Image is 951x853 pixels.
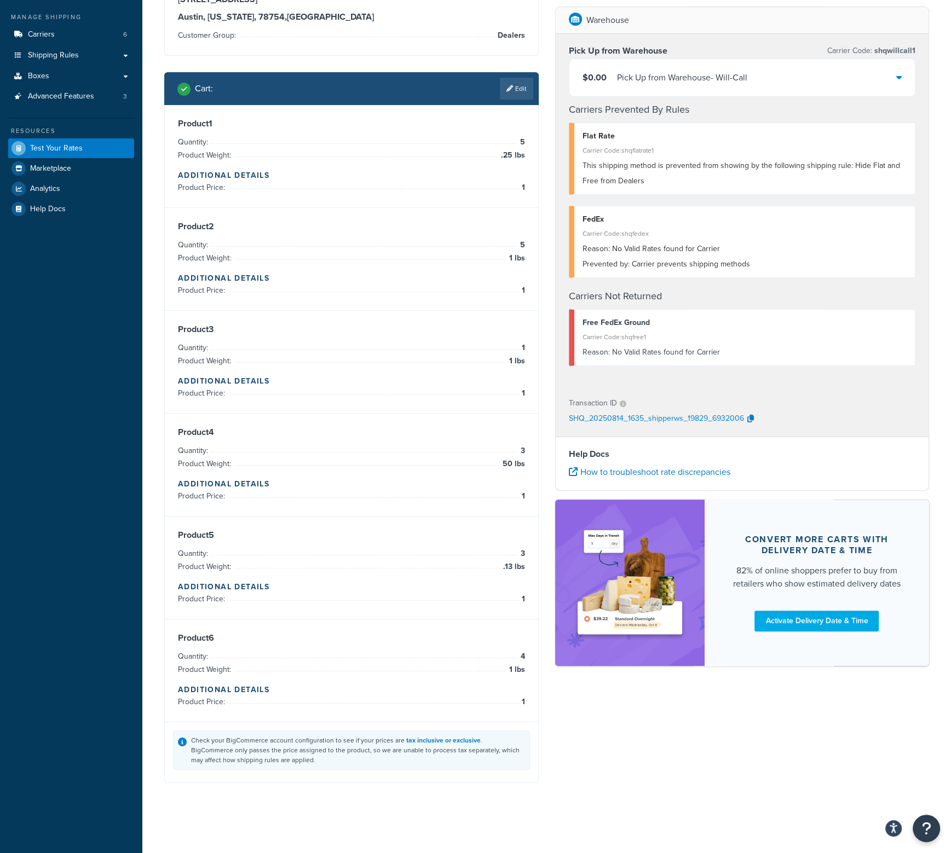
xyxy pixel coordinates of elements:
[178,118,525,129] h3: Product 1
[583,315,907,330] div: Free FedEx Ground
[123,30,127,39] span: 6
[569,45,667,56] h3: Pick Up from Warehouse
[191,735,525,765] div: Check your BigCommerce account configuration to see if your prices are . BigCommerce only passes ...
[8,126,134,136] div: Resources
[178,458,234,469] span: Product Weight:
[518,547,525,560] span: 3
[178,272,525,284] h4: Additional Details
[583,257,907,272] div: Carrier prevents shipping methods
[178,445,211,456] span: Quantity:
[8,179,134,199] a: Analytics
[495,29,525,42] span: Dealers
[178,696,228,707] span: Product Price:
[178,490,228,502] span: Product Price:
[30,205,66,214] span: Help Docs
[178,375,525,387] h4: Additional Details
[178,285,228,296] span: Product Price:
[8,45,134,66] a: Shipping Rules
[28,51,79,60] span: Shipping Rules
[178,30,239,41] span: Customer Group:
[178,355,234,367] span: Product Weight:
[519,593,525,606] span: 1
[8,86,134,107] li: Advanced Features
[517,239,525,252] span: 5
[583,212,907,227] div: FedEx
[28,92,94,101] span: Advanced Features
[8,13,134,22] div: Manage Shipping
[583,243,610,254] span: Reason:
[583,160,900,187] span: This shipping method is prevented from showing by the following shipping rule: Hide Flat and Free...
[406,735,481,745] a: tax inclusive or exclusive
[519,284,525,297] span: 1
[178,239,211,251] span: Quantity:
[519,490,525,503] span: 1
[872,45,915,56] span: shqwillcall1
[586,13,629,28] p: Warehouse
[28,72,49,81] span: Boxes
[178,664,234,675] span: Product Weight:
[178,651,211,662] span: Quantity:
[569,466,730,478] a: How to troubleshoot rate discrepancies
[178,427,525,438] h3: Product 4
[178,221,525,232] h3: Product 2
[913,815,940,842] button: Open Resource Center
[30,144,83,153] span: Test Your Rates
[195,84,213,94] h2: Cart :
[178,149,234,161] span: Product Weight:
[583,241,907,257] div: No Valid Rates found for Carrier
[518,444,525,457] span: 3
[517,136,525,149] span: 5
[178,478,525,490] h4: Additional Details
[178,136,211,148] span: Quantity:
[617,70,747,85] div: Pick Up from Warehouse - Will-Call
[572,516,688,649] img: feature-image-ddt-36eae7f7280da8017bfb280eaccd9c446f90b1fe08728e4019434db127062ab4.png
[731,534,903,556] div: Convert more carts with delivery date & time
[754,611,879,631] a: Activate Delivery Date & Time
[583,129,907,144] div: Flat Rate
[8,199,134,219] a: Help Docs
[500,78,533,100] a: Edit
[506,355,525,368] span: 1 lbs
[583,226,907,241] div: Carrier Code: shqfedex
[178,561,234,572] span: Product Weight:
[178,593,228,605] span: Product Price:
[8,66,134,86] a: Boxes
[178,387,228,399] span: Product Price:
[506,252,525,265] span: 1 lbs
[583,258,630,270] span: Prevented by:
[8,86,134,107] a: Advanced Features3
[8,159,134,178] a: Marketplace
[583,143,907,158] div: Carrier Code: shqflatrate1
[8,25,134,45] a: Carriers6
[519,181,525,194] span: 1
[506,663,525,676] span: 1 lbs
[178,342,211,353] span: Quantity:
[8,138,134,158] a: Test Your Rates
[519,341,525,355] span: 1
[500,457,525,471] span: 50 lbs
[498,149,525,162] span: .25 lbs
[30,164,71,173] span: Marketplace
[178,170,525,181] h4: Additional Details
[519,387,525,400] span: 1
[500,560,525,573] span: .13 lbs
[569,411,744,427] p: SHQ_20250814_1635_shipperws_19829_6932006
[569,102,916,117] h4: Carriers Prevented By Rules
[519,695,525,709] span: 1
[583,71,607,84] span: $0.00
[178,548,211,559] span: Quantity:
[583,346,610,358] span: Reason:
[583,329,907,345] div: Carrier Code: shqfree1
[30,184,60,194] span: Analytics
[178,182,228,193] span: Product Price:
[583,345,907,360] div: No Valid Rates found for Carrier
[569,448,916,461] h4: Help Docs
[178,530,525,541] h3: Product 5
[8,25,134,45] li: Carriers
